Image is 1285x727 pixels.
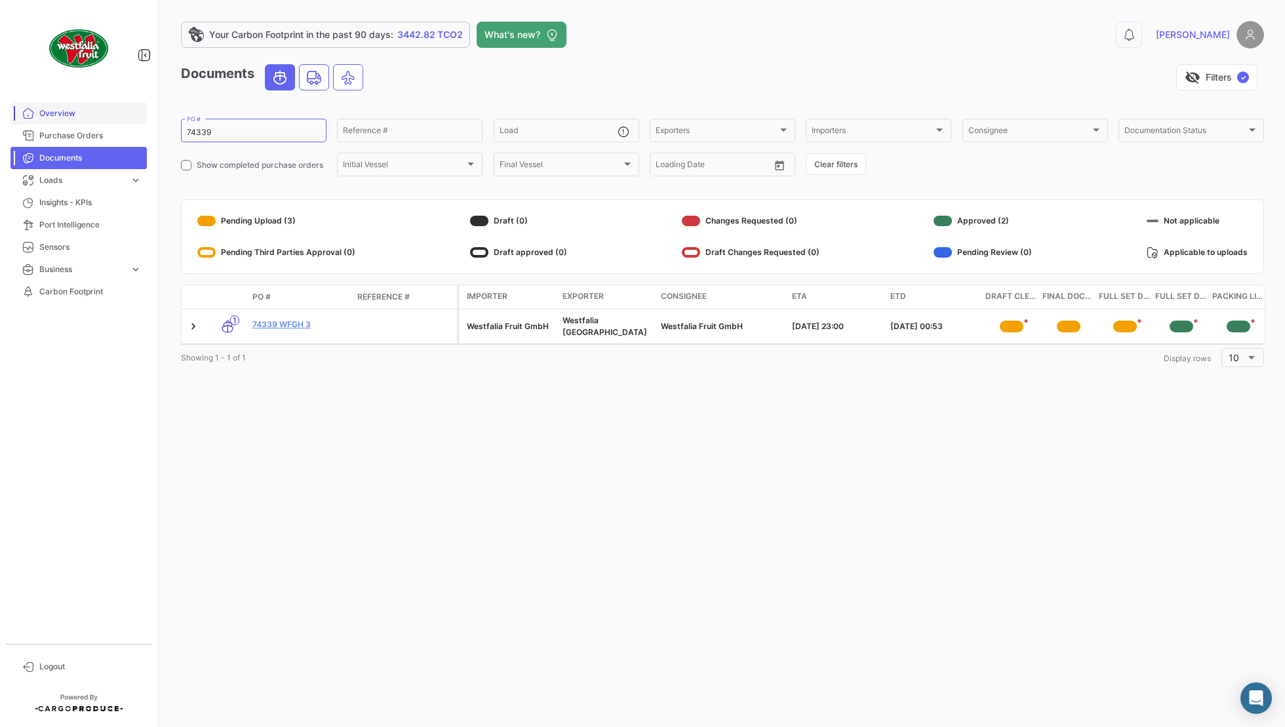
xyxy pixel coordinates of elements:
[806,153,866,175] button: Clear filters
[343,162,465,171] span: Initial Vessel
[470,242,567,263] div: Draft approved (0)
[1210,285,1267,309] datatable-header-cell: Packing List
[1237,71,1249,83] span: ✓
[397,28,463,41] span: 3442.82 TCO2
[10,281,147,303] a: Carbon Footprint
[197,159,323,171] span: Show completed purchase orders
[792,290,807,302] span: ETA
[1147,210,1248,231] div: Not applicable
[181,22,470,48] a: Your Carbon Footprint in the past 90 days:3442.82 TCO2
[1099,290,1151,304] span: Full Set Docs WFZA
[983,285,1040,309] datatable-header-cell: Draft Clearing Document
[208,292,247,302] datatable-header-cell: Transport mode
[10,147,147,169] a: Documents
[1124,128,1246,137] span: Documentation Status
[39,241,142,253] span: Sensors
[39,264,125,275] span: Business
[39,286,142,298] span: Carbon Footprint
[792,321,880,332] div: [DATE] 23:00
[10,191,147,214] a: Insights - KPIs
[10,236,147,258] a: Sensors
[1212,290,1265,304] span: Packing List
[787,285,885,309] datatable-header-cell: ETA
[39,197,142,208] span: Insights - KPIs
[934,242,1032,263] div: Pending Review (0)
[683,162,738,171] input: To
[197,242,355,263] div: Pending Third Parties Approval (0)
[812,128,934,137] span: Importers
[247,286,352,308] datatable-header-cell: PO #
[934,210,1032,231] div: Approved (2)
[1185,69,1200,85] span: visibility_off
[230,315,239,325] span: 1
[563,290,604,302] span: Exporter
[656,128,778,137] span: Exporters
[10,125,147,147] a: Purchase Orders
[181,353,246,363] span: Showing 1 - 1 of 1
[1153,285,1210,309] datatable-header-cell: Full Set Docs WFZA Finals
[209,28,393,41] span: Your Carbon Footprint in the past 90 days:
[682,210,820,231] div: Changes Requested (0)
[890,321,978,332] div: [DATE] 00:53
[985,290,1038,304] span: Draft Clearing Document
[467,290,507,302] span: Importer
[252,319,347,330] a: 74339 WFGH 3
[197,210,355,231] div: Pending Upload (3)
[39,108,142,119] span: Overview
[1236,21,1264,49] img: placeholder-user.png
[557,285,656,309] datatable-header-cell: Exporter
[770,155,789,175] button: Open calendar
[130,174,142,186] span: expand_more
[187,320,200,333] a: Expand/Collapse Row
[1156,28,1230,41] span: [PERSON_NAME]
[1042,290,1095,304] span: Final Documents
[885,285,983,309] datatable-header-cell: ETD
[661,321,743,331] span: Westfalia Fruit GmbH
[1240,682,1272,714] div: Abrir Intercom Messenger
[1147,242,1248,263] div: Applicable to uploads
[300,65,328,90] button: Land
[656,285,787,309] datatable-header-cell: Consignee
[39,152,142,164] span: Documents
[682,242,820,263] div: Draft Changes Requested (0)
[477,22,566,48] button: What's new?
[1155,290,1208,304] span: Full Set Docs WFZA Finals
[46,16,111,81] img: client-50.png
[1229,352,1239,363] span: 10
[1040,285,1096,309] datatable-header-cell: Final Documents
[39,130,142,142] span: Purchase Orders
[484,28,540,41] span: What's new?
[500,162,622,171] span: Final Vessel
[1176,64,1257,90] button: visibility_offFilters✓
[352,286,457,308] datatable-header-cell: Reference #
[39,661,142,673] span: Logout
[470,210,567,231] div: Draft (0)
[130,264,142,275] span: expand_more
[459,285,557,309] datatable-header-cell: Importer
[1164,353,1211,363] span: Display rows
[890,290,906,302] span: ETD
[181,64,367,90] h3: Documents
[10,214,147,236] a: Port Intelligence
[1097,285,1153,309] datatable-header-cell: Full Set Docs WFZA
[252,291,271,303] span: PO #
[656,162,674,171] input: From
[968,128,1090,137] span: Consignee
[563,315,650,338] div: Westfalia [GEOGRAPHIC_DATA]
[39,219,142,231] span: Port Intelligence
[10,102,147,125] a: Overview
[467,321,552,332] div: Westfalia Fruit GmbH
[39,174,125,186] span: Loads
[357,291,410,303] span: Reference #
[334,65,363,90] button: Air
[266,65,294,90] button: Ocean
[661,290,707,302] span: Consignee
